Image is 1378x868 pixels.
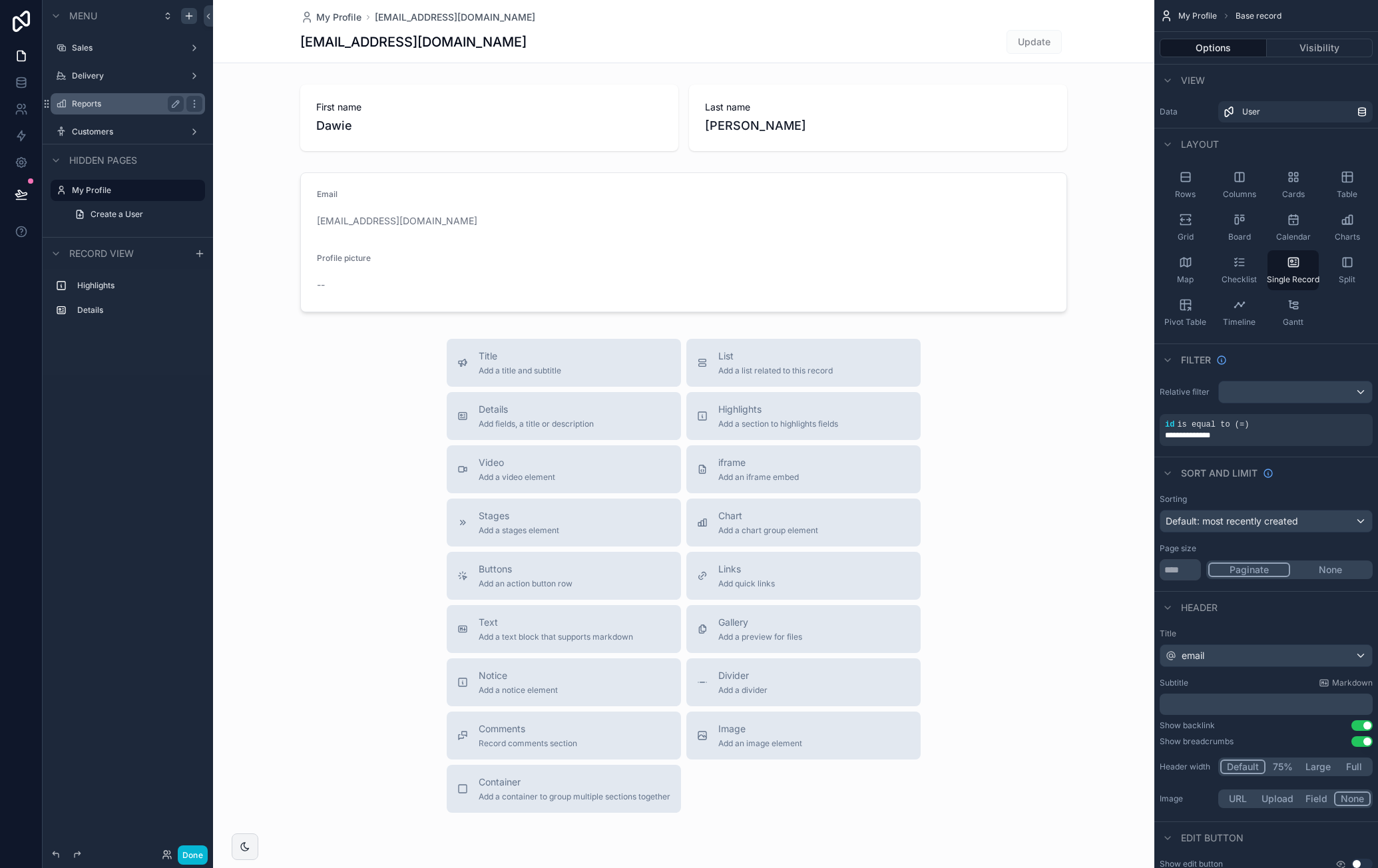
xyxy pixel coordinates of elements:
[1337,759,1371,774] button: Full
[1321,165,1373,205] button: Table
[1160,644,1373,667] button: email
[1182,649,1204,662] span: email
[1332,678,1373,688] span: Markdown
[1181,138,1219,151] span: Layout
[1160,510,1373,533] button: Default: most recently created
[1321,250,1373,290] button: Split
[1223,189,1256,200] span: Columns
[1267,39,1373,57] button: Visibility
[1177,420,1249,429] span: is equal to (=)
[1160,107,1213,117] label: Data
[72,43,184,53] label: Sales
[1267,274,1319,285] span: Single Record
[375,11,535,24] a: [EMAIL_ADDRESS][DOMAIN_NAME]
[1334,791,1371,806] button: None
[1335,232,1360,242] span: Charts
[1299,791,1335,806] button: Field
[1160,694,1373,715] div: scrollable content
[1218,101,1373,122] a: User
[1223,317,1256,327] span: Timeline
[1256,791,1299,806] button: Upload
[1214,250,1265,290] button: Checklist
[1160,250,1211,290] button: Map
[1160,761,1213,772] label: Header width
[1160,678,1188,688] label: Subtitle
[77,305,200,316] label: Details
[1164,317,1206,327] span: Pivot Table
[1267,165,1319,205] button: Cards
[1160,793,1213,804] label: Image
[1339,274,1355,285] span: Split
[1299,759,1337,774] button: Large
[1175,189,1196,200] span: Rows
[1214,293,1265,333] button: Timeline
[1276,232,1311,242] span: Calendar
[1160,736,1234,747] div: Show breadcrumbs
[72,126,184,137] label: Customers
[1228,232,1251,242] span: Board
[1236,11,1281,21] span: Base record
[1220,791,1256,806] button: URL
[1160,387,1213,397] label: Relative filter
[1178,11,1217,21] span: My Profile
[72,185,197,196] label: My Profile
[67,204,205,225] a: Create a User
[1265,759,1299,774] button: 75%
[1242,107,1260,117] span: User
[1267,250,1319,290] button: Single Record
[1160,165,1211,205] button: Rows
[1290,562,1371,577] button: None
[178,845,208,865] button: Done
[69,247,134,260] span: Record view
[1267,208,1319,248] button: Calendar
[72,71,184,81] label: Delivery
[1178,232,1194,242] span: Grid
[1160,720,1215,731] div: Show backlink
[1214,208,1265,248] button: Board
[1321,208,1373,248] button: Charts
[69,9,97,23] span: Menu
[72,99,178,109] label: Reports
[1160,628,1373,639] label: Title
[300,11,361,24] a: My Profile
[1160,208,1211,248] button: Grid
[1160,543,1196,554] label: Page size
[1181,467,1258,480] span: Sort And Limit
[1165,420,1174,429] span: id
[1282,189,1305,200] span: Cards
[1160,39,1267,57] button: Options
[1181,74,1205,87] span: View
[1319,678,1373,688] a: Markdown
[1337,189,1357,200] span: Table
[1283,317,1303,327] span: Gantt
[1177,274,1194,285] span: Map
[1166,515,1298,527] span: Default: most recently created
[69,154,137,167] span: Hidden pages
[300,33,527,51] h1: [EMAIL_ADDRESS][DOMAIN_NAME]
[1181,601,1218,614] span: Header
[1267,293,1319,333] button: Gantt
[1160,494,1187,505] label: Sorting
[1181,831,1244,845] span: Edit button
[1220,759,1265,774] button: Default
[91,209,143,220] span: Create a User
[1181,353,1211,367] span: Filter
[316,11,361,24] span: My Profile
[43,269,213,334] div: scrollable content
[1160,293,1211,333] button: Pivot Table
[1222,274,1257,285] span: Checklist
[1214,165,1265,205] button: Columns
[77,280,200,291] label: Highlights
[1208,562,1290,577] button: Paginate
